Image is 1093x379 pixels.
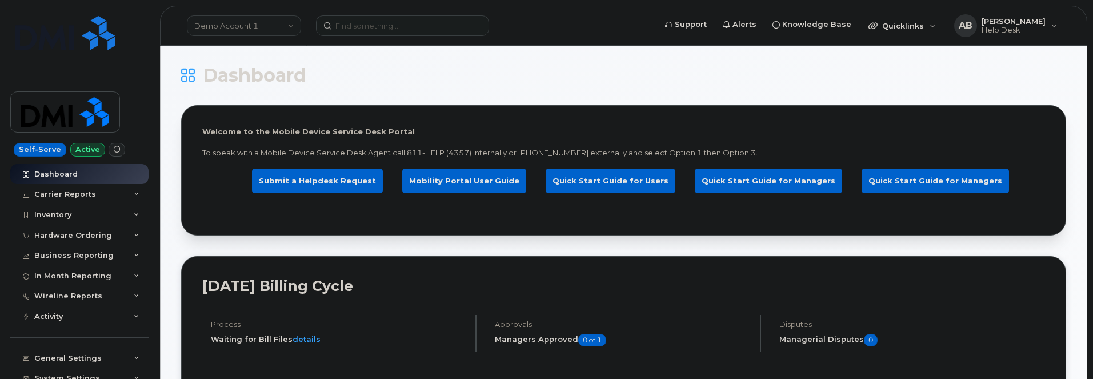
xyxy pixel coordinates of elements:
[202,147,1045,158] p: To speak with a Mobile Device Service Desk Agent call 811-HELP (4357) internally or [PHONE_NUMBER...
[202,126,1045,137] p: Welcome to the Mobile Device Service Desk Portal
[779,334,1045,346] h5: Managerial Disputes
[695,169,842,193] a: Quick Start Guide for Managers
[578,334,606,346] span: 0 of 1
[202,277,1045,294] h2: [DATE] Billing Cycle
[546,169,675,193] a: Quick Start Guide for Users
[779,320,1045,329] h4: Disputes
[495,334,750,346] h5: Managers Approved
[211,320,466,329] h4: Process
[864,334,878,346] span: 0
[862,169,1009,193] a: Quick Start Guide for Managers
[293,334,321,344] a: details
[252,169,383,193] a: Submit a Helpdesk Request
[203,67,306,84] span: Dashboard
[211,334,466,345] li: Waiting for Bill Files
[495,320,750,329] h4: Approvals
[402,169,526,193] a: Mobility Portal User Guide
